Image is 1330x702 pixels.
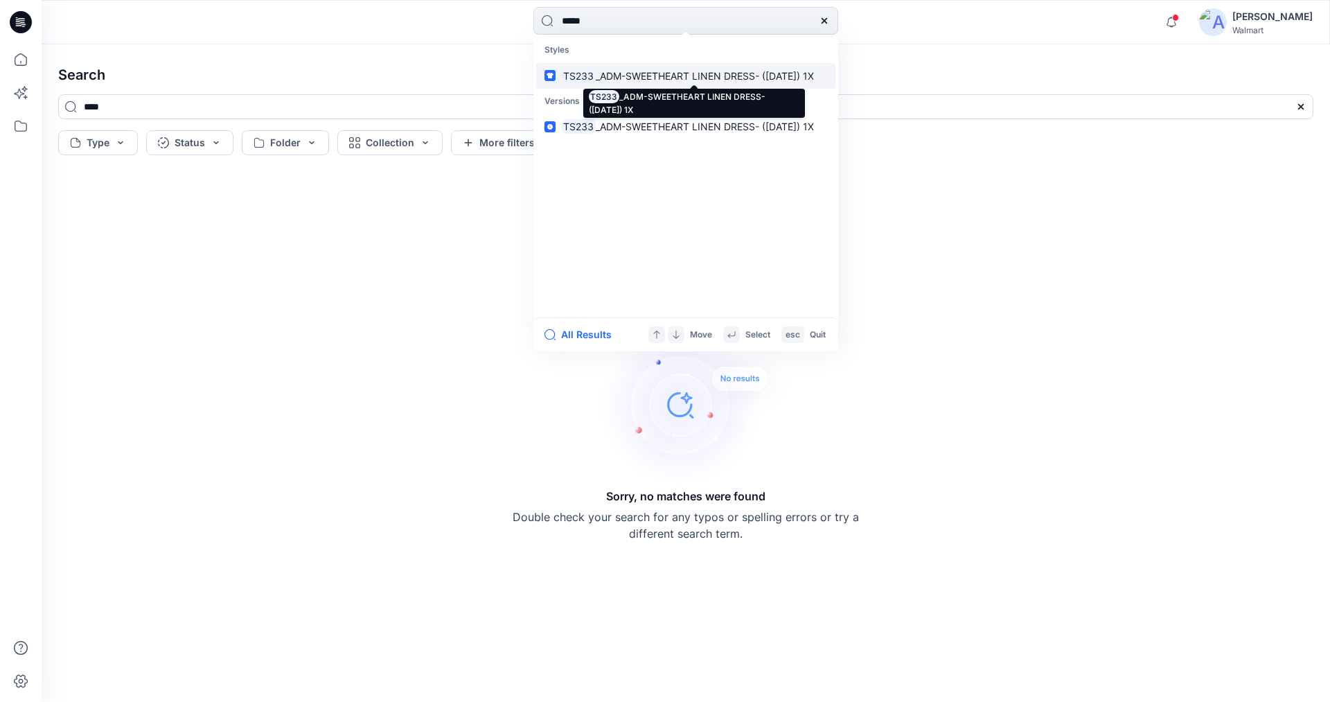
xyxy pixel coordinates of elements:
[536,89,835,114] p: Versions
[600,322,794,488] img: Sorry, no matches were found
[561,68,596,84] mark: TS233
[47,55,1324,94] h4: Search
[513,509,859,542] p: Double check your search for any typos or spelling errors or try a different search term.
[1232,25,1313,35] div: Walmart
[596,70,814,82] span: _ADM-SWEETHEART LINEN DRESS- ([DATE]) 1X
[1199,8,1227,36] img: avatar
[596,121,814,132] span: _ADM-SWEETHEART LINEN DRESS- ([DATE]) 1X
[606,488,765,504] h5: Sorry, no matches were found
[536,63,835,89] a: TS233_ADM-SWEETHEART LINEN DRESS- ([DATE]) 1X
[786,328,800,342] p: esc
[544,326,621,343] button: All Results
[58,130,138,155] button: Type
[690,328,712,342] p: Move
[146,130,233,155] button: Status
[242,130,329,155] button: Folder
[745,328,770,342] p: Select
[536,114,835,139] a: TS233_ADM-SWEETHEART LINEN DRESS- ([DATE]) 1X
[536,37,835,63] p: Styles
[337,130,443,155] button: Collection
[810,328,826,342] p: Quit
[1232,8,1313,25] div: [PERSON_NAME]
[451,130,547,155] button: More filters
[561,119,596,134] mark: TS233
